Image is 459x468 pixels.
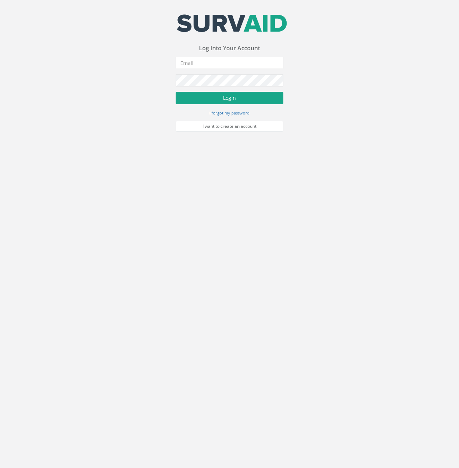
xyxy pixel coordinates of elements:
a: I forgot my password [209,109,250,116]
input: Email [176,57,283,69]
button: Login [176,92,283,104]
a: I want to create an account [176,121,283,132]
h3: Log Into Your Account [176,45,283,52]
small: I forgot my password [209,110,250,116]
